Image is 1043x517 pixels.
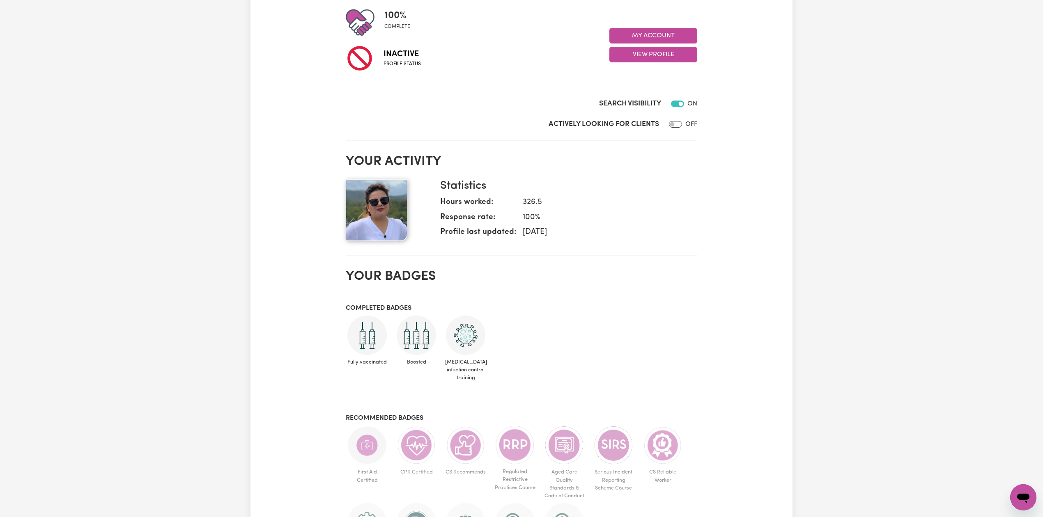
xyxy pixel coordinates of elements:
label: Search Visibility [599,98,661,109]
button: View Profile [609,47,697,62]
img: Care worker is recommended by Careseekers [446,425,485,465]
span: complete [384,23,410,30]
div: Profile completeness: 100% [384,8,417,37]
span: Fully vaccinated [346,355,388,369]
span: Profile status [384,60,421,68]
img: Care and support worker has completed CPR Certification [397,425,436,465]
span: OFF [685,121,697,128]
span: Regulated Restrictive Practices Course [494,464,536,495]
span: CS Reliable Worker [641,465,684,487]
span: ON [687,101,697,107]
dd: 326.5 [516,197,691,208]
dd: 100 % [516,212,691,224]
img: Care and support worker has completed First Aid Certification [347,425,387,465]
iframe: Button to launch messaging window [1010,484,1036,510]
span: Inactive [384,48,421,60]
img: Your profile picture [346,179,407,241]
label: Actively Looking for Clients [549,119,659,130]
h3: Recommended badges [346,414,697,422]
span: Aged Care Quality Standards & Code of Conduct [543,465,586,503]
img: Care and support worker has received 2 doses of COVID-19 vaccine [347,316,387,355]
span: [MEDICAL_DATA] infection control training [444,355,487,385]
dd: [DATE] [516,226,691,238]
dt: Profile last updated: [440,226,516,242]
span: Serious Incident Reporting Scheme Course [592,465,635,495]
h3: Statistics [440,179,691,193]
span: First Aid Certified [346,465,388,487]
dt: Hours worked: [440,197,516,212]
img: CS Academy: Serious Incident Reporting Scheme course completed [594,425,633,465]
span: CS Recommends [444,465,487,479]
button: My Account [609,28,697,43]
img: CS Academy: COVID-19 Infection Control Training course completed [446,316,485,355]
h2: Your activity [346,154,697,169]
h3: Completed badges [346,304,697,312]
img: CS Academy: Aged Care Quality Standards & Code of Conduct course completed [544,425,584,465]
span: CPR Certified [395,465,438,479]
span: 100 % [384,8,410,23]
span: Boosted [395,355,438,369]
img: Care worker is most reliable worker [643,425,682,465]
img: CS Academy: Regulated Restrictive Practices course completed [495,425,535,464]
img: Care and support worker has received booster dose of COVID-19 vaccination [397,316,436,355]
h2: Your badges [346,269,697,284]
dt: Response rate: [440,212,516,227]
